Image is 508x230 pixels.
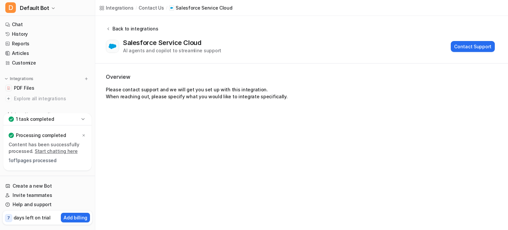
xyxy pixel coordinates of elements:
a: Create a new Bot [3,181,92,191]
p: Content has been successfully processed. [9,141,86,155]
a: Start chatting here [35,148,78,154]
img: expand menu [4,76,9,81]
p: Salesforce Service Cloud [176,5,232,11]
span: D [5,2,16,13]
a: Reports [3,39,92,48]
a: Integrations [99,4,134,11]
button: Contact Support [451,41,495,52]
p: 7 [7,215,10,221]
a: contact us [139,4,164,11]
a: Help and support [3,200,92,209]
p: 1 of 1 pages processed [9,157,86,164]
a: Chat [3,20,92,29]
div: AI agents and copilot to streamline support [123,47,221,54]
div: Salesforce Service Cloud [123,39,204,47]
p: Integration suggestions [11,111,57,117]
p: Add billing [63,214,87,221]
a: PDF FilesPDF Files [3,83,92,93]
button: Back to integrations [106,25,158,39]
a: Articles [3,49,92,58]
p: Please contact support and we will get you set up with this integration. When reaching out, pleas... [106,86,497,100]
img: menu_add.svg [84,76,89,81]
h2: Overview [106,73,497,81]
p: days left on trial [14,214,51,221]
button: Add billing [61,213,90,222]
p: 1 task completed [16,116,54,122]
p: Integrations [10,76,33,81]
div: Back to integrations [110,25,158,32]
a: Explore all integrations [3,94,92,103]
span: / [136,5,137,11]
img: Salesforce Service Cloud [108,42,117,51]
button: Integrations [3,75,35,82]
a: History [3,29,92,39]
span: Default Bot [20,3,49,13]
span: / [166,5,167,11]
a: Invite teammates [3,191,92,200]
p: Processing completed [16,132,66,139]
span: PDF Files [14,85,34,91]
a: Customize [3,58,92,68]
img: explore all integrations [5,95,12,102]
span: Explore all integrations [14,93,90,104]
img: PDF Files [7,86,11,90]
a: Salesforce Service Cloud iconSalesforce Service Cloud [169,5,232,11]
div: Integrations [106,4,134,11]
img: Salesforce Service Cloud icon [170,6,173,10]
